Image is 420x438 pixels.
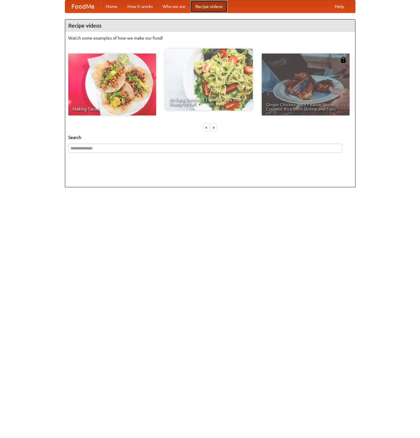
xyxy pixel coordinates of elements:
p: Watch some examples of how we make our food! [68,35,352,41]
a: Who we are [158,0,190,13]
a: Home [101,0,122,13]
img: 483408.png [340,57,346,63]
a: Making Tacos [68,54,156,115]
a: FoodMe [65,0,101,13]
div: « [204,124,209,131]
a: An Easy, Summery Tomato Pasta That's Ready for Fall [165,49,253,111]
a: Help [330,0,349,13]
div: » [211,124,216,131]
span: Making Tacos [73,107,152,111]
a: Recipe videos [190,0,227,13]
a: How it works [122,0,158,13]
h5: Search [68,134,352,141]
h4: Recipe videos [65,20,355,32]
span: An Easy, Summery Tomato Pasta That's Ready for Fall [169,98,248,106]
